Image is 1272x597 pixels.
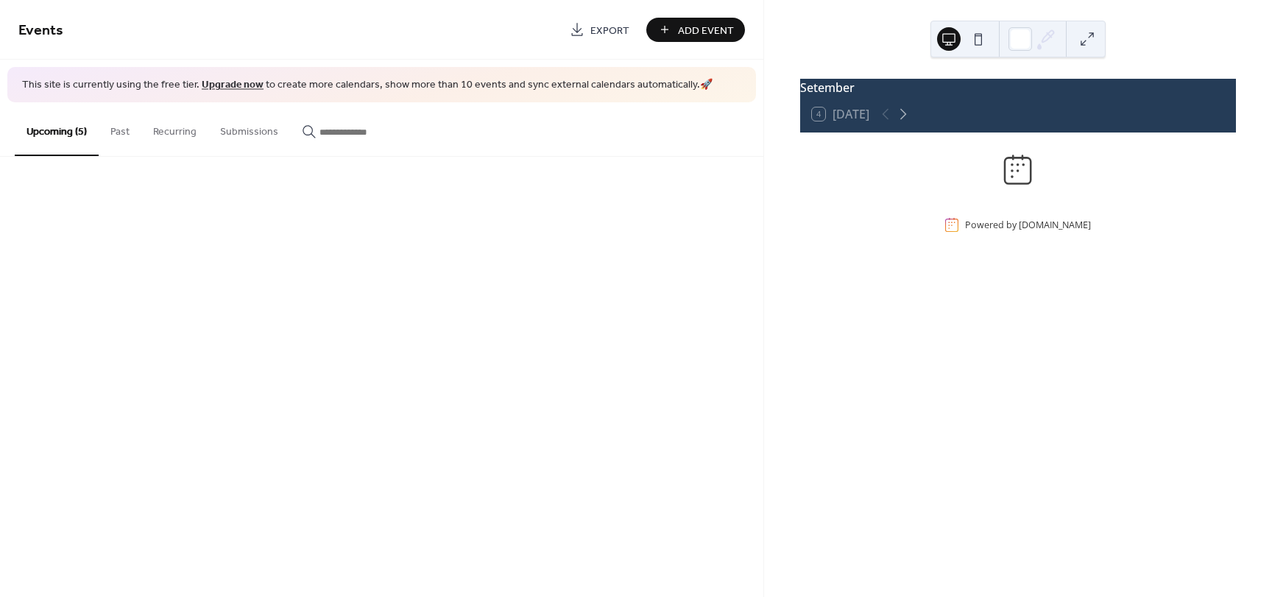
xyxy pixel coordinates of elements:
[1019,219,1091,231] a: [DOMAIN_NAME]
[22,78,713,93] span: This site is currently using the free tier. to create more calendars, show more than 10 events an...
[590,23,629,38] span: Export
[99,102,141,155] button: Past
[141,102,208,155] button: Recurring
[678,23,734,38] span: Add Event
[559,18,640,42] a: Export
[202,75,264,95] a: Upgrade now
[965,219,1091,231] div: Powered by
[15,102,99,156] button: Upcoming (5)
[800,79,1236,96] div: Setember
[646,18,745,42] button: Add Event
[208,102,290,155] button: Submissions
[18,16,63,45] span: Events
